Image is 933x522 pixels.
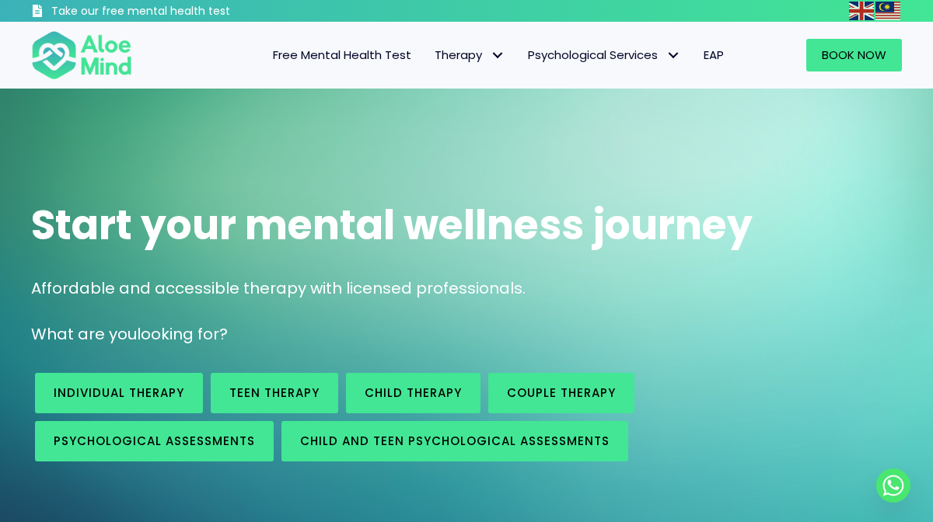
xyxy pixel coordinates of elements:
[300,433,610,449] span: Child and Teen Psychological assessments
[875,2,902,19] a: Malay
[229,385,320,401] span: Teen Therapy
[423,39,516,71] a: TherapyTherapy: submenu
[507,385,616,401] span: Couple therapy
[516,39,692,71] a: Psychological ServicesPsychological Services: submenu
[31,30,132,81] img: Aloe mind Logo
[822,47,886,63] span: Book Now
[51,4,302,19] h3: Take our free mental health test
[435,47,505,63] span: Therapy
[35,421,274,461] a: Psychological assessments
[148,39,736,71] nav: Menu
[31,323,137,345] span: What are you
[849,2,874,20] img: en
[365,385,462,401] span: Child Therapy
[662,44,684,67] span: Psychological Services: submenu
[54,385,184,401] span: Individual therapy
[346,373,480,413] a: Child Therapy
[806,39,902,71] a: Book Now
[486,44,508,67] span: Therapy: submenu
[54,433,255,449] span: Psychological assessments
[875,2,900,20] img: ms
[849,2,875,19] a: English
[876,468,910,503] a: Whatsapp
[273,47,411,63] span: Free Mental Health Test
[31,277,902,300] p: Affordable and accessible therapy with licensed professionals.
[528,47,680,63] span: Psychological Services
[692,39,736,71] a: EAP
[137,323,228,345] span: looking for?
[281,421,628,461] a: Child and Teen Psychological assessments
[488,373,634,413] a: Couple therapy
[35,373,203,413] a: Individual therapy
[31,4,302,22] a: Take our free mental health test
[704,47,724,63] span: EAP
[211,373,338,413] a: Teen Therapy
[261,39,423,71] a: Free Mental Health Test
[31,197,753,253] span: Start your mental wellness journey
